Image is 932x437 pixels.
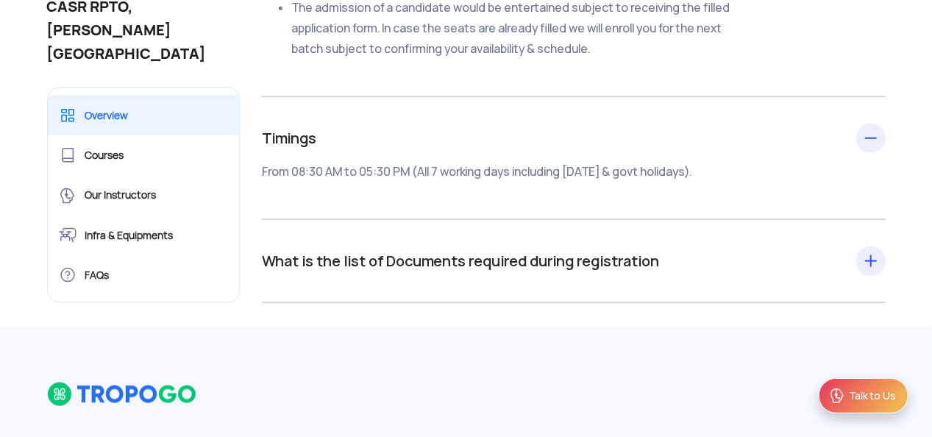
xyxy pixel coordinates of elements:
img: logo [47,382,198,407]
div: Timings [262,127,886,182]
img: ic_Support.svg [828,387,846,405]
a: Our Instructors [48,176,240,216]
a: Overview [48,96,240,135]
span: From 08:30 AM to 05:30 PM (All 7 working days including [DATE] & govt holidays). [262,164,691,180]
a: FAQs [48,255,240,295]
a: Infra & Equipments [48,216,240,255]
div: What is the list of Documents required during registration [262,249,886,273]
div: Talk to Us [849,388,896,403]
a: Courses [48,135,240,175]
